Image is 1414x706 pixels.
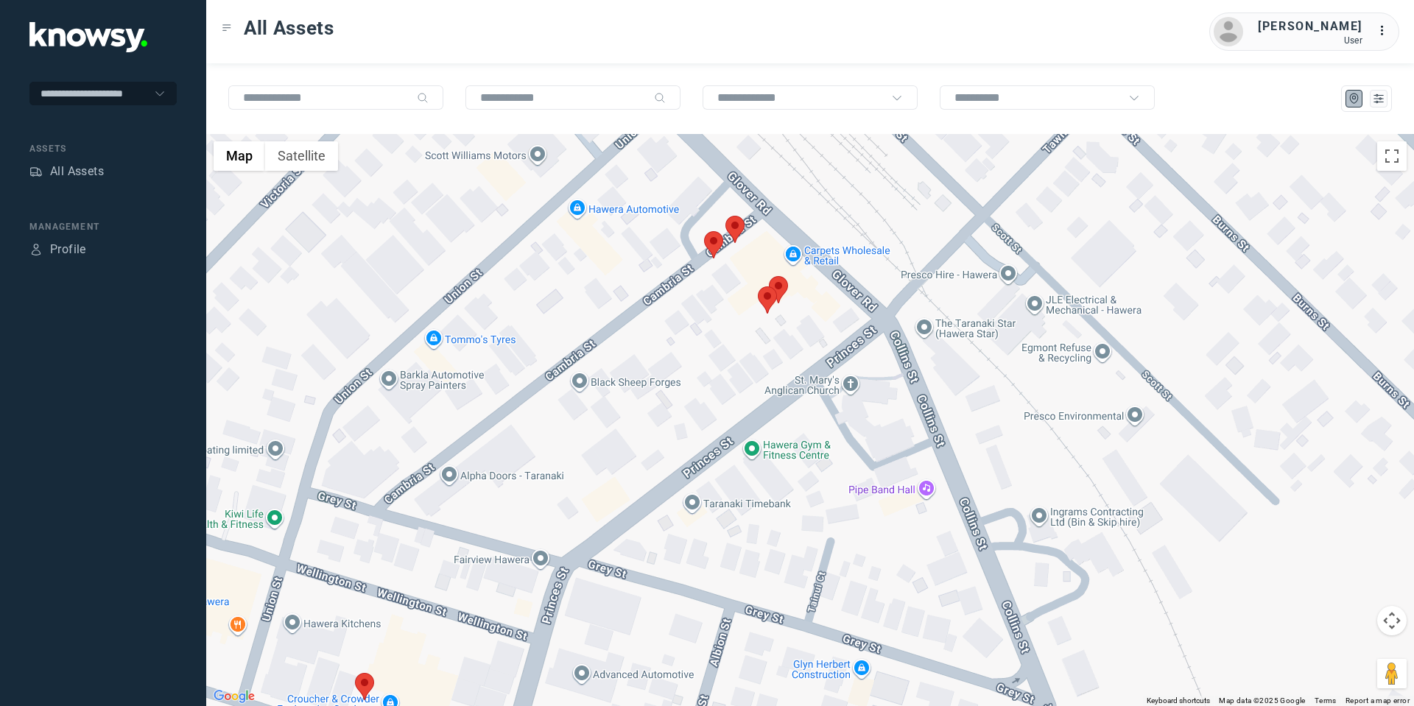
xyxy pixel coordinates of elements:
[29,22,147,52] img: Application Logo
[1377,141,1407,171] button: Toggle fullscreen view
[1377,659,1407,688] button: Drag Pegman onto the map to open Street View
[1214,17,1243,46] img: avatar.png
[1147,696,1210,706] button: Keyboard shortcuts
[1372,92,1385,105] div: List
[29,163,104,180] a: AssetsAll Assets
[654,92,666,104] div: Search
[50,163,104,180] div: All Assets
[1219,696,1305,705] span: Map data ©2025 Google
[29,220,177,233] div: Management
[1348,92,1361,105] div: Map
[244,15,334,41] span: All Assets
[29,142,177,155] div: Assets
[210,687,258,706] a: Open this area in Google Maps (opens a new window)
[417,92,429,104] div: Search
[210,687,258,706] img: Google
[1377,606,1407,635] button: Map camera controls
[1378,25,1393,36] tspan: ...
[50,241,86,258] div: Profile
[1258,18,1362,35] div: [PERSON_NAME]
[1377,22,1395,40] div: :
[29,165,43,178] div: Assets
[1377,22,1395,42] div: :
[214,141,265,171] button: Show street map
[29,243,43,256] div: Profile
[265,141,338,171] button: Show satellite imagery
[29,241,86,258] a: ProfileProfile
[1258,35,1362,46] div: User
[1346,696,1410,705] a: Report a map error
[1315,696,1337,705] a: Terms (opens in new tab)
[222,23,232,33] div: Toggle Menu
